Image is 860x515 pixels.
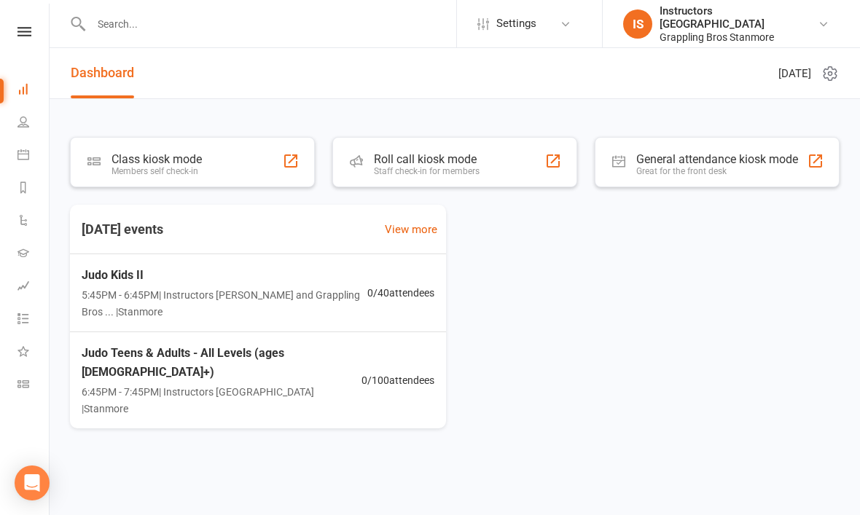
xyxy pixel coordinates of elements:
[17,107,50,140] a: People
[82,266,367,285] span: Judo Kids II
[623,9,652,39] div: IS
[374,152,480,166] div: Roll call kiosk mode
[82,287,367,320] span: 5:45PM - 6:45PM | Instructors [PERSON_NAME] and Grappling Bros ... | Stanmore
[112,166,202,176] div: Members self check-in
[15,465,50,500] div: Open Intercom Messenger
[70,216,175,243] h3: [DATE] events
[374,166,480,176] div: Staff check-in for members
[367,285,434,301] span: 0 / 40 attendees
[496,7,536,40] span: Settings
[17,271,50,304] a: Assessments
[82,344,361,381] span: Judo Teens & Adults - All Levels (ages [DEMOGRAPHIC_DATA]+)
[636,152,798,166] div: General attendance kiosk mode
[82,384,361,417] span: 6:45PM - 7:45PM | Instructors [GEOGRAPHIC_DATA] | Stanmore
[17,74,50,107] a: Dashboard
[112,152,202,166] div: Class kiosk mode
[17,173,50,205] a: Reports
[17,337,50,369] a: What's New
[778,65,811,82] span: [DATE]
[87,14,456,34] input: Search...
[660,31,818,44] div: Grappling Bros Stanmore
[636,166,798,176] div: Great for the front desk
[660,4,818,31] div: Instructors [GEOGRAPHIC_DATA]
[385,221,437,238] a: View more
[361,372,434,388] span: 0 / 100 attendees
[17,369,50,402] a: Class kiosk mode
[17,140,50,173] a: Calendar
[71,48,134,98] a: Dashboard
